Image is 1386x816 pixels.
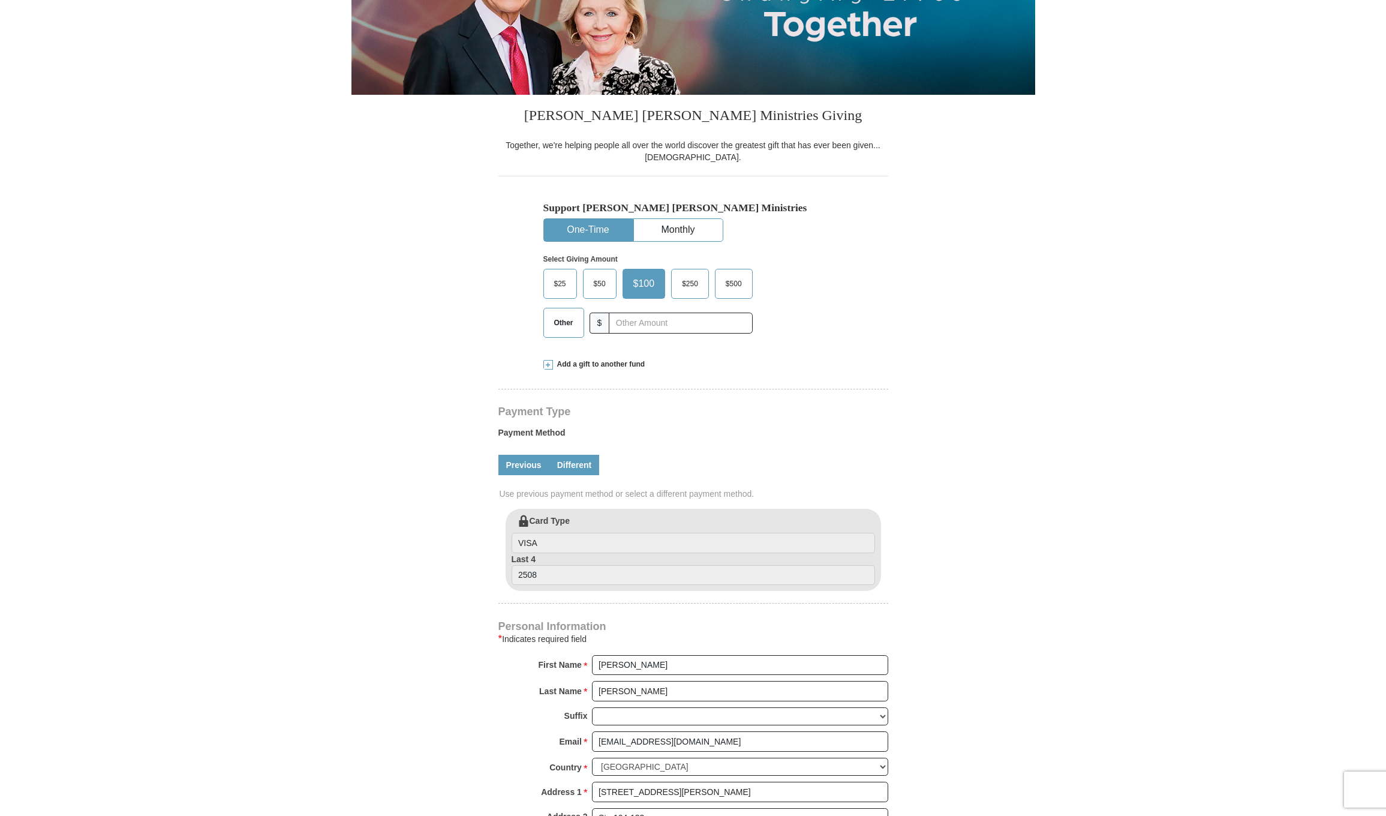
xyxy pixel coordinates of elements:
strong: Country [549,759,582,776]
strong: First Name [539,656,582,673]
strong: Last Name [539,683,582,700]
input: Other Amount [609,313,752,334]
strong: Select Giving Amount [543,255,618,263]
label: Card Type [512,515,875,553]
span: $250 [676,275,704,293]
div: Indicates required field [498,632,888,646]
button: Monthly [634,219,723,241]
input: Last 4 [512,565,875,586]
button: One-Time [544,219,633,241]
strong: Email [560,733,582,750]
a: Different [549,455,600,475]
h4: Payment Type [498,407,888,416]
h3: [PERSON_NAME] [PERSON_NAME] Ministries Giving [498,95,888,139]
strong: Address 1 [541,784,582,800]
label: Last 4 [512,553,875,586]
a: Previous [498,455,549,475]
h5: Support [PERSON_NAME] [PERSON_NAME] Ministries [543,202,843,214]
span: $100 [627,275,661,293]
span: $50 [588,275,612,293]
span: $25 [548,275,572,293]
span: $ [590,313,610,334]
strong: Suffix [564,707,588,724]
label: Payment Method [498,427,888,445]
span: $500 [720,275,748,293]
span: Other [548,314,579,332]
h4: Personal Information [498,622,888,631]
span: Use previous payment method or select a different payment method. [500,488,889,500]
input: Card Type [512,533,875,553]
span: Add a gift to another fund [553,359,645,370]
div: Together, we're helping people all over the world discover the greatest gift that has ever been g... [498,139,888,163]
